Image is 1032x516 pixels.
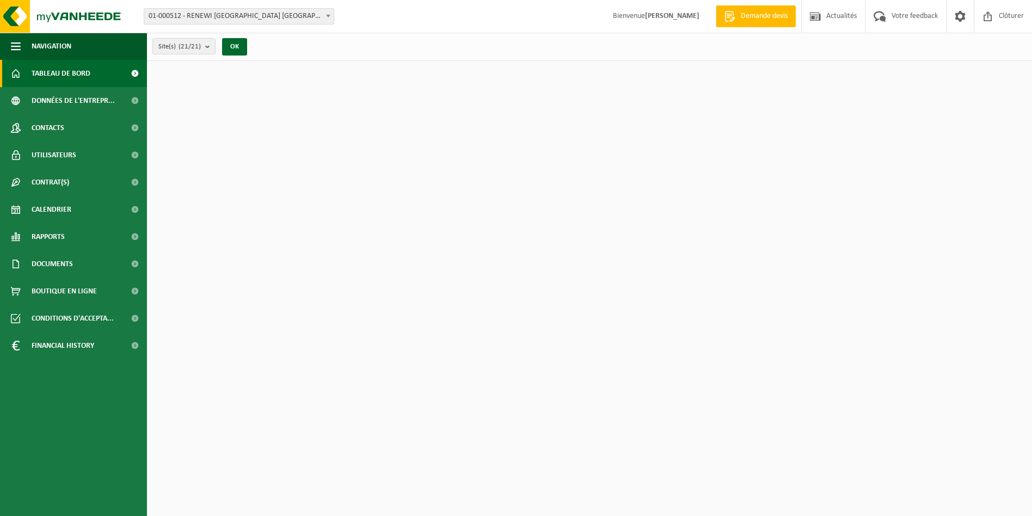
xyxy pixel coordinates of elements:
[179,43,201,50] count: (21/21)
[222,38,247,56] button: OK
[32,169,69,196] span: Contrat(s)
[32,33,71,60] span: Navigation
[738,11,790,22] span: Demande devis
[158,39,201,55] span: Site(s)
[144,8,334,24] span: 01-000512 - RENEWI BELGIUM NV - LOMMEL
[32,332,94,359] span: Financial History
[32,60,90,87] span: Tableau de bord
[32,114,64,142] span: Contacts
[32,196,71,223] span: Calendrier
[32,250,73,278] span: Documents
[152,38,216,54] button: Site(s)(21/21)
[32,223,65,250] span: Rapports
[32,305,114,332] span: Conditions d'accepta...
[32,142,76,169] span: Utilisateurs
[32,87,115,114] span: Données de l'entrepr...
[32,278,97,305] span: Boutique en ligne
[144,9,334,24] span: 01-000512 - RENEWI BELGIUM NV - LOMMEL
[716,5,796,27] a: Demande devis
[645,12,699,20] strong: [PERSON_NAME]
